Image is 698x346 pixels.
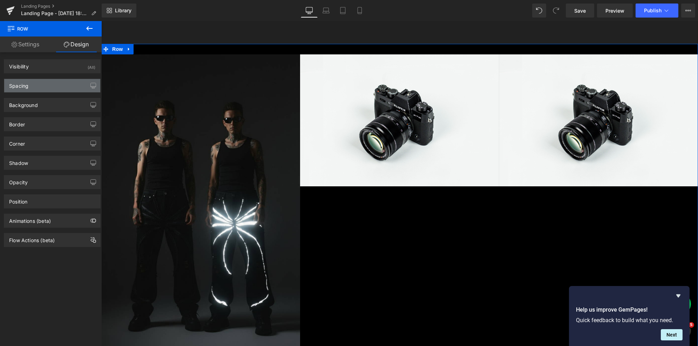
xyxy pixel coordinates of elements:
a: Laptop [318,4,334,18]
a: New Library [102,4,136,18]
span: Publish [644,8,662,13]
a: Preview [597,4,633,18]
button: Next question [661,329,683,340]
div: Visibility [9,60,29,69]
div: Border [9,118,25,127]
span: Landing Page - [DATE] 18:46:05 [21,11,88,16]
a: Mobile [351,4,368,18]
span: Row [9,23,23,33]
button: Redo [549,4,563,18]
div: Background [9,98,38,108]
span: Save [574,7,586,14]
div: Shadow [9,156,28,166]
span: Row [7,21,77,36]
div: Corner [9,137,25,147]
div: Spacing [9,79,28,89]
a: Design [51,36,102,52]
span: Preview [605,7,624,14]
div: (All) [88,60,95,71]
a: Expand / Collapse [23,23,32,33]
div: Position [9,195,27,205]
span: Library [115,7,131,14]
button: Publish [636,4,678,18]
p: Quick feedback to build what you need. [576,317,683,324]
a: Tablet [334,4,351,18]
button: Hide survey [674,292,683,300]
div: Animations (beta) [9,214,51,224]
div: Opacity [9,175,28,185]
button: More [681,4,695,18]
span: 5 [689,322,694,328]
a: Landing Pages [21,4,102,9]
button: Undo [532,4,546,18]
a: Desktop [301,4,318,18]
div: Help us improve GemPages! [576,292,683,340]
h2: Help us improve GemPages! [576,306,683,314]
div: Flow Actions (beta) [9,233,55,243]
